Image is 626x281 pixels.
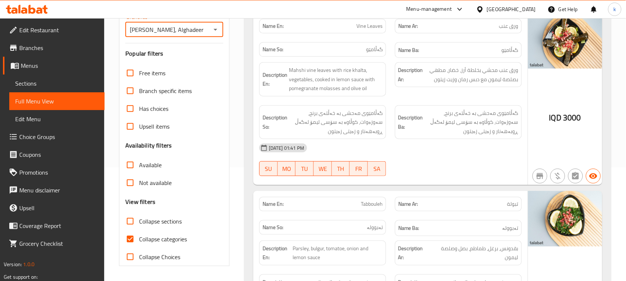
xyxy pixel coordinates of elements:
[406,5,452,14] div: Menu-management
[139,217,182,226] span: Collapse sections
[586,169,601,184] button: Available
[289,66,383,93] span: Mahshi vine leaves with rice khalta, vegetables, cooked in lemon sauce with pomegranate molasses ...
[15,97,99,106] span: Full Menu View
[398,200,418,208] strong: Name Ar:
[263,224,283,231] strong: Name So:
[361,200,383,208] span: Tabbouleh
[4,259,22,269] span: Version:
[563,110,581,125] span: 3000
[263,22,284,30] strong: Name En:
[499,22,518,30] span: ورق عنب
[528,13,602,69] img: Al_Hayek_Chicken__%D9%88%D8%B1%D9%82_%D8%B9%D9%86%D8%A8638961326516019613.jpg
[332,161,350,176] button: TH
[263,244,291,262] strong: Description En:
[139,69,165,77] span: Free items
[398,66,423,84] strong: Description Ar:
[210,24,221,35] button: Open
[3,21,105,39] a: Edit Restaurant
[425,109,518,136] span: گەڵامێوی مەحشی بە خەڵتەی برنج، سەوزەوات، کوڵاوە بە سۆسی لیمۆ لەگەڵ ڕوبەهەنار و زەیتی زەیتون
[503,224,518,233] span: تەبوولە
[350,161,368,176] button: FR
[550,169,565,184] button: Purchased item
[19,204,99,212] span: Upsell
[263,70,287,89] strong: Description En:
[278,161,296,176] button: MO
[263,46,283,53] strong: Name So:
[299,163,311,174] span: TU
[289,109,383,136] span: گەڵامێوی مەحشی بە خەڵتەی برنج، سەوزەوات، کوڵاوە بە سۆسی لیمۆ لەگەڵ ڕوبەهەنار و زەیتی زەیتون
[139,104,168,113] span: Has choices
[3,146,105,163] a: Coupons
[356,22,383,30] span: Vine Leaves
[613,5,616,13] span: k
[19,150,99,159] span: Coupons
[507,200,518,208] span: تبولة
[139,122,169,131] span: Upsell items
[139,235,187,244] span: Collapse categories
[139,86,192,95] span: Branch specific items
[568,169,583,184] button: Not has choices
[398,244,429,262] strong: Description Ar:
[398,22,418,30] strong: Name Ar:
[296,161,314,176] button: TU
[139,161,162,169] span: Available
[9,92,105,110] a: Full Menu View
[366,46,383,53] span: گەڵامێو
[502,46,518,55] span: گەڵامێو
[425,66,518,84] span: ورق عنب محشي بخلطة أرز، خضار، مطهي بصلصة ليمون مع دبس رمان وزيت زيتون
[3,235,105,252] a: Grocery Checklist
[139,178,172,187] span: Not available
[23,259,34,269] span: 1.0.0
[266,145,307,152] span: [DATE] 01:41 PM
[3,217,105,235] a: Coverage Report
[533,169,547,184] button: Not branch specific item
[3,199,105,217] a: Upsell
[9,75,105,92] a: Sections
[19,221,99,230] span: Coverage Report
[263,200,284,208] strong: Name En:
[371,163,383,174] span: SA
[15,79,99,88] span: Sections
[259,161,278,176] button: SU
[398,46,419,55] strong: Name Ba:
[19,239,99,248] span: Grocery Checklist
[15,115,99,123] span: Edit Menu
[19,168,99,177] span: Promotions
[19,43,99,52] span: Branches
[528,191,602,247] img: Al_Hayek_Chicken__%D8%AA%D8%A8%D9%88%D9%84%D8%A9__638961326456563421.jpg
[398,113,423,131] strong: Description Ba:
[314,161,332,176] button: WE
[125,141,172,150] h3: Availability filters
[367,224,383,231] span: تەبوولە
[293,244,383,262] span: Parsley, bulgur, tomatoe, onion and lemon sauce
[139,252,180,261] span: Collapse Choices
[3,163,105,181] a: Promotions
[263,113,287,131] strong: Description So:
[398,224,419,233] strong: Name Ba:
[368,161,386,176] button: SA
[125,198,155,206] h3: View filters
[3,39,105,57] a: Branches
[19,26,99,34] span: Edit Restaurant
[317,163,329,174] span: WE
[9,110,105,128] a: Edit Menu
[125,49,223,58] h3: Popular filters
[335,163,347,174] span: TH
[19,186,99,195] span: Menu disclaimer
[3,128,105,146] a: Choice Groups
[431,244,518,262] span: بقدونس، برغل، طماطم، بصل وصلصة ليمون
[281,163,293,174] span: MO
[263,163,275,174] span: SU
[3,181,105,199] a: Menu disclaimer
[549,110,561,125] span: IQD
[19,132,99,141] span: Choice Groups
[3,57,105,75] a: Menus
[487,5,536,13] div: [GEOGRAPHIC_DATA]
[21,61,99,70] span: Menus
[353,163,365,174] span: FR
